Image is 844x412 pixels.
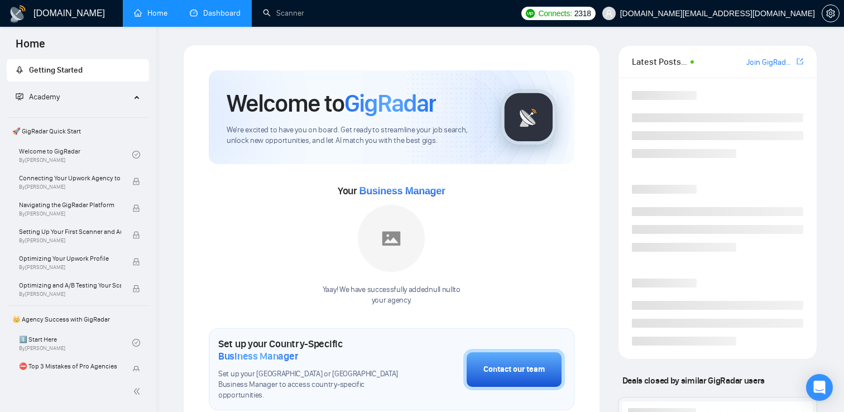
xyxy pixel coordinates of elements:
a: Welcome to GigRadarBy[PERSON_NAME] [19,142,132,167]
span: check-circle [132,151,140,159]
img: placeholder.png [358,205,425,272]
span: Set up your [GEOGRAPHIC_DATA] or [GEOGRAPHIC_DATA] Business Manager to access country-specific op... [218,369,407,401]
span: lock [132,178,140,185]
span: Navigating the GigRadar Platform [19,199,121,210]
span: Academy [29,92,60,102]
span: Optimizing and A/B Testing Your Scanner for Better Results [19,280,121,291]
span: lock [132,258,140,266]
span: Business Manager [359,185,445,197]
div: Open Intercom Messenger [806,374,833,401]
span: lock [132,204,140,212]
span: ⛔ Top 3 Mistakes of Pro Agencies [19,361,121,372]
li: Getting Started [7,59,149,82]
span: By [PERSON_NAME] [19,237,121,244]
span: Business Manager [218,350,298,362]
button: Contact our team [463,349,565,390]
span: double-left [133,386,144,397]
a: homeHome [134,8,167,18]
span: user [605,9,613,17]
span: We're excited to have you on board. Get ready to streamline your job search, unlock new opportuni... [227,125,483,146]
span: export [797,57,803,66]
span: Latest Posts from the GigRadar Community [632,55,687,69]
span: 2318 [574,7,591,20]
div: Yaay! We have successfully added null null to [323,285,461,306]
a: Join GigRadar Slack Community [746,56,794,69]
img: upwork-logo.png [526,9,535,18]
span: Your [338,185,445,197]
img: logo [9,5,27,23]
h1: Set up your Country-Specific [218,338,407,362]
a: export [797,56,803,67]
a: 1️⃣ Start HereBy[PERSON_NAME] [19,330,132,355]
span: rocket [16,66,23,74]
img: gigradar-logo.png [501,89,557,145]
span: By [PERSON_NAME] [19,291,121,298]
span: fund-projection-screen [16,93,23,100]
span: lock [132,366,140,373]
button: setting [822,4,840,22]
span: Home [7,36,54,59]
span: lock [132,231,140,239]
span: Setting Up Your First Scanner and Auto-Bidder [19,226,121,237]
span: By [PERSON_NAME] [19,210,121,217]
span: 👑 Agency Success with GigRadar [8,308,148,330]
span: 🚀 GigRadar Quick Start [8,120,148,142]
span: Connecting Your Upwork Agency to GigRadar [19,173,121,184]
span: setting [822,9,839,18]
span: By [PERSON_NAME] [19,184,121,190]
a: dashboardDashboard [190,8,241,18]
span: Deals closed by similar GigRadar users [618,371,769,390]
span: Optimizing Your Upwork Profile [19,253,121,264]
a: searchScanner [263,8,304,18]
h1: Welcome to [227,88,436,118]
span: lock [132,285,140,293]
a: setting [822,9,840,18]
span: GigRadar [344,88,436,118]
span: Academy [16,92,60,102]
span: By [PERSON_NAME] [19,264,121,271]
div: Contact our team [483,363,545,376]
span: Getting Started [29,65,83,75]
span: check-circle [132,339,140,347]
p: your agency . [323,295,461,306]
span: Connects: [538,7,572,20]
